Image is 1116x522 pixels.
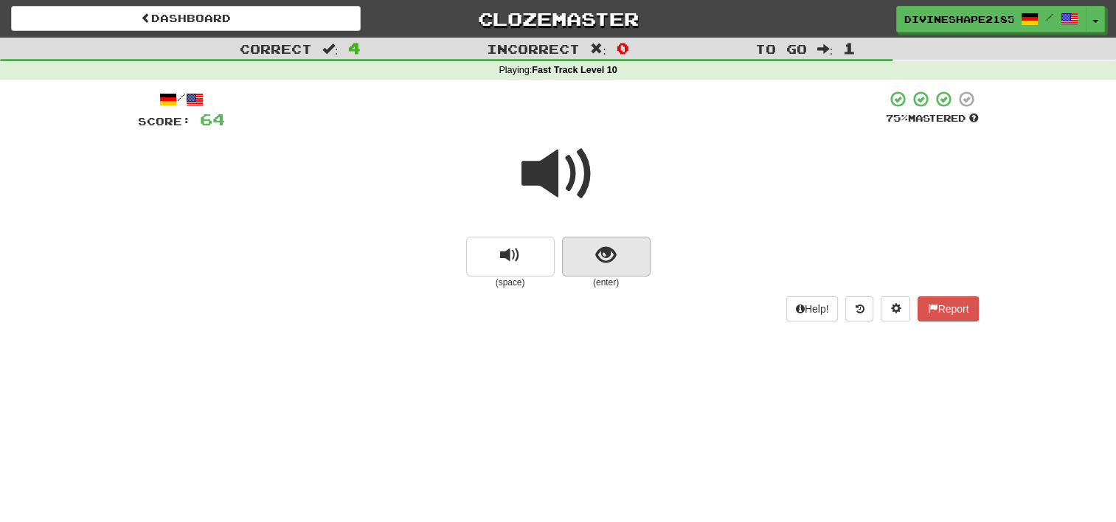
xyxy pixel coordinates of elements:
[786,296,839,321] button: Help!
[896,6,1086,32] a: DivineShape2185 /
[200,110,225,128] span: 64
[617,39,629,57] span: 0
[322,43,339,55] span: :
[383,6,732,32] a: Clozemaster
[904,13,1013,26] span: DivineShape2185
[487,41,580,56] span: Incorrect
[562,276,651,289] small: (enter)
[817,43,833,55] span: :
[138,90,225,108] div: /
[240,41,312,56] span: Correct
[755,41,807,56] span: To go
[886,112,908,124] span: 75 %
[843,39,856,57] span: 1
[590,43,606,55] span: :
[562,237,651,276] button: show sentence
[845,296,873,321] button: Round history (alt+y)
[1046,12,1053,22] span: /
[348,39,361,57] span: 4
[886,112,979,125] div: Mastered
[11,6,361,31] a: Dashboard
[138,115,191,128] span: Score:
[532,65,617,75] strong: Fast Track Level 10
[918,296,978,321] button: Report
[466,237,555,276] button: replay audio
[466,276,555,289] small: (space)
